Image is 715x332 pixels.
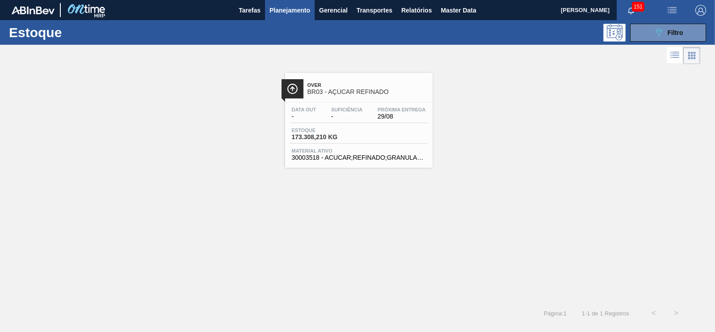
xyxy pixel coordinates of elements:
span: Material ativo [292,148,426,153]
span: 29/08 [378,113,426,120]
img: TNhmsLtSVTkK8tSr43FrP2fwEKptu5GPRR3wAAAABJRU5ErkJggg== [12,6,55,14]
span: Filtro [668,29,683,36]
h1: Estoque [9,27,139,38]
span: Relatórios [401,5,432,16]
span: Próxima Entrega [378,107,426,112]
span: Estoque [292,128,354,133]
img: Logout [695,5,706,16]
button: > [665,302,687,324]
div: Visão em Lista [667,47,683,64]
span: - [292,113,316,120]
img: userActions [667,5,677,16]
span: - [331,113,362,120]
button: < [643,302,665,324]
span: Página : 1 [544,310,567,317]
span: Data out [292,107,316,112]
span: Tarefas [239,5,261,16]
span: Transportes [357,5,392,16]
div: Visão em Cards [683,47,700,64]
span: 173.308,210 KG [292,134,354,140]
span: 151 [632,2,644,12]
span: Suficiência [331,107,362,112]
span: Over [307,82,428,88]
span: 30003518 - ACUCAR;REFINADO;GRANULADO;; [292,154,426,161]
div: Pogramando: nenhum usuário selecionado [603,24,626,42]
span: Planejamento [269,5,310,16]
span: Gerencial [319,5,348,16]
a: ÍconeOverBR03 - AÇÚCAR REFINADOData out-Suficiência-Próxima Entrega29/08Estoque173.308,210 KGMate... [278,66,437,168]
span: 1 - 1 de 1 Registros [580,310,629,317]
span: BR03 - AÇÚCAR REFINADO [307,89,428,95]
button: Notificações [617,4,645,17]
button: Filtro [630,24,706,42]
span: Master Data [441,5,476,16]
img: Ícone [287,83,298,94]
